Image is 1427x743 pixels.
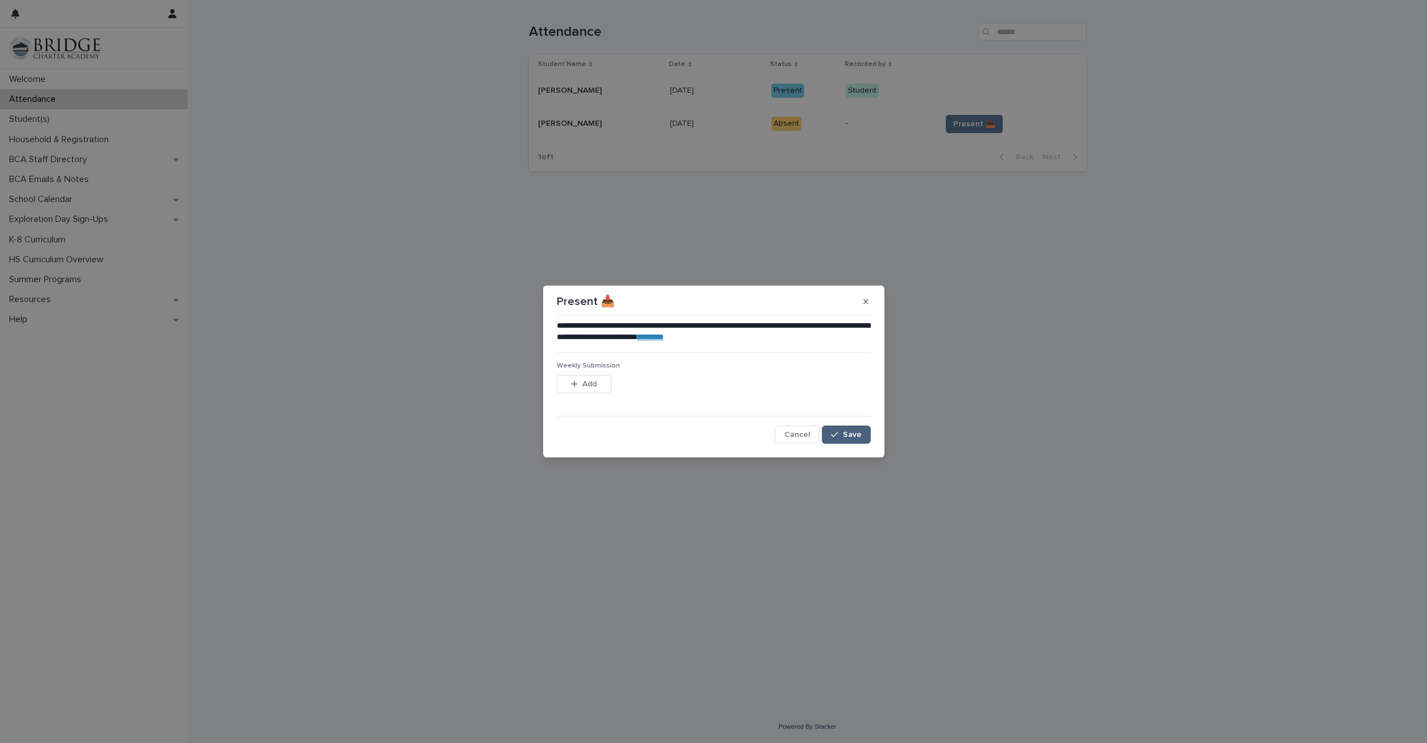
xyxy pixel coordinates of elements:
button: Save [822,426,870,444]
button: Cancel [775,426,820,444]
span: Cancel [784,431,810,439]
button: Add [557,375,611,393]
span: Weekly Submission [557,362,620,369]
p: Present 📥 [557,295,615,308]
span: Add [582,380,597,388]
span: Save [843,431,862,439]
